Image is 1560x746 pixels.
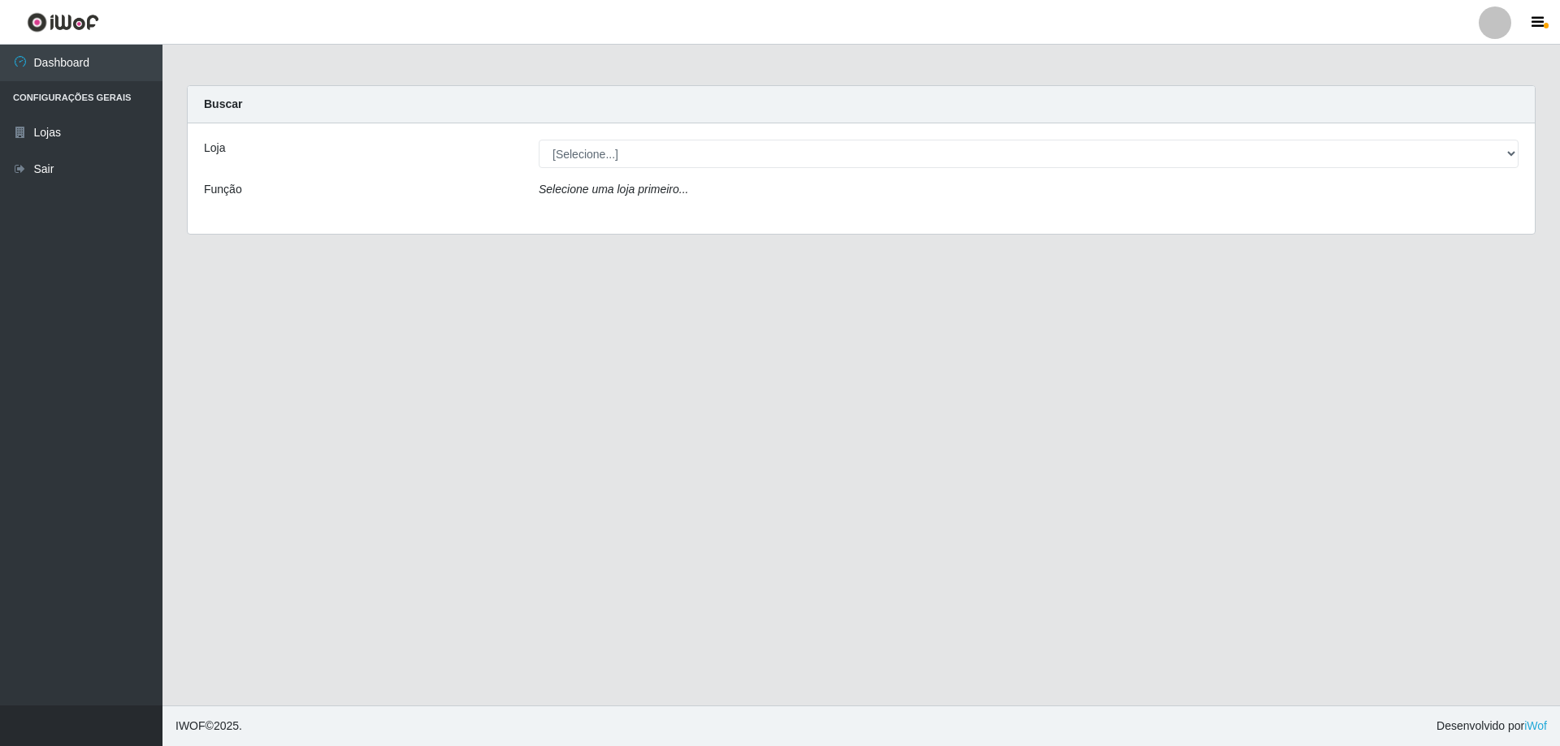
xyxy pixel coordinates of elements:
i: Selecione uma loja primeiro... [539,183,688,196]
span: © 2025 . [175,718,242,735]
span: IWOF [175,719,206,732]
label: Função [204,181,242,198]
span: Desenvolvido por [1436,718,1547,735]
a: iWof [1524,719,1547,732]
strong: Buscar [204,97,242,110]
label: Loja [204,140,225,157]
img: CoreUI Logo [27,12,99,32]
